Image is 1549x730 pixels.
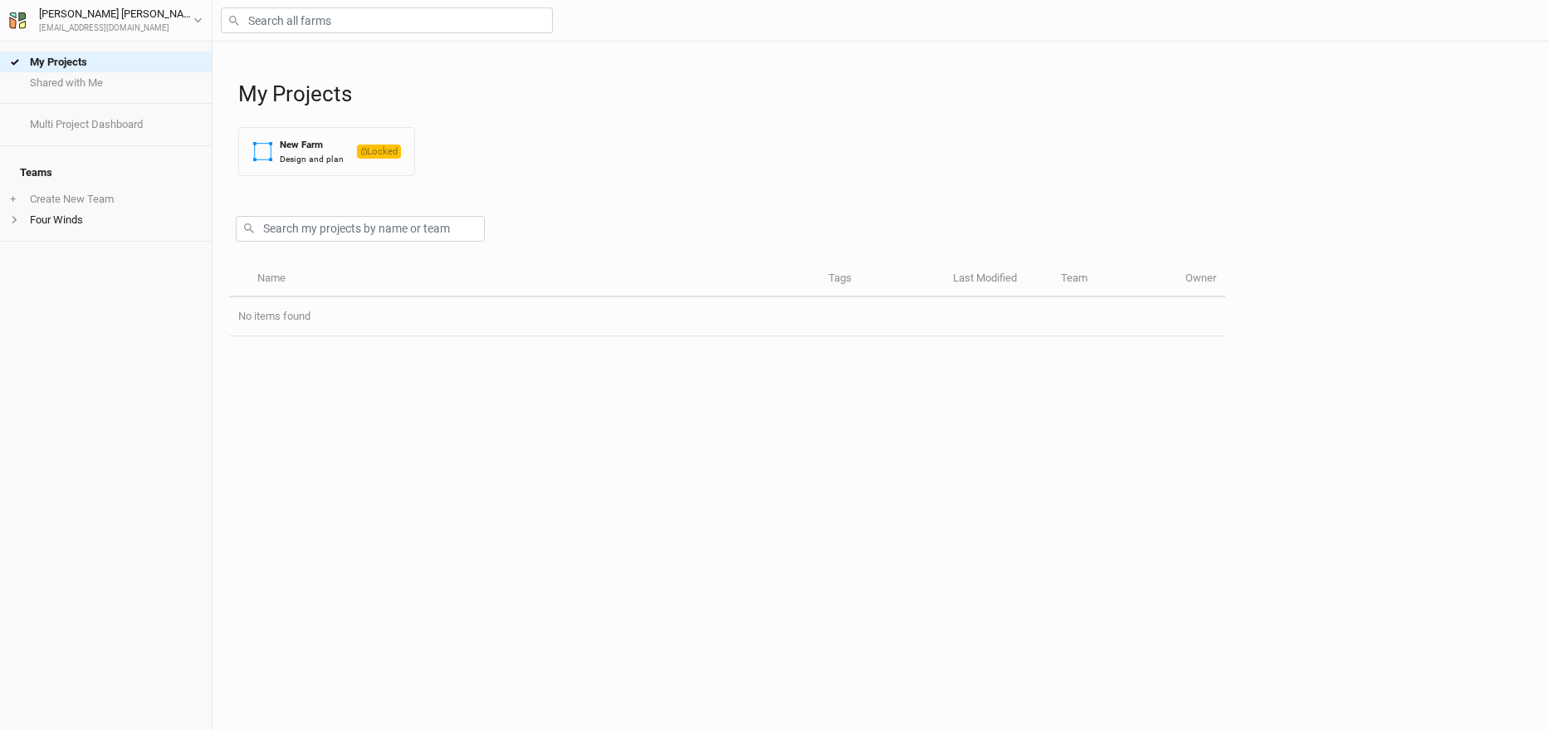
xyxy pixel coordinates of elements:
td: No items found [229,297,1225,336]
button: New FarmDesign and planLocked [238,127,415,176]
input: Search all farms [221,7,553,33]
div: Design and plan [280,153,344,165]
button: [PERSON_NAME] [PERSON_NAME][EMAIL_ADDRESS][DOMAIN_NAME] [8,5,203,35]
th: Last Modified [944,262,1052,297]
th: Tags [819,262,944,297]
div: New Farm [280,138,344,152]
div: [PERSON_NAME] [PERSON_NAME] [39,6,193,22]
input: Search my projects by name or team [236,216,485,242]
span: + [10,193,16,206]
th: Name [247,262,818,297]
th: Owner [1176,262,1225,297]
div: [EMAIL_ADDRESS][DOMAIN_NAME] [39,22,193,35]
h4: Teams [10,156,202,189]
h1: My Projects [238,81,1532,107]
th: Team [1052,262,1176,297]
span: Locked [357,145,401,159]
